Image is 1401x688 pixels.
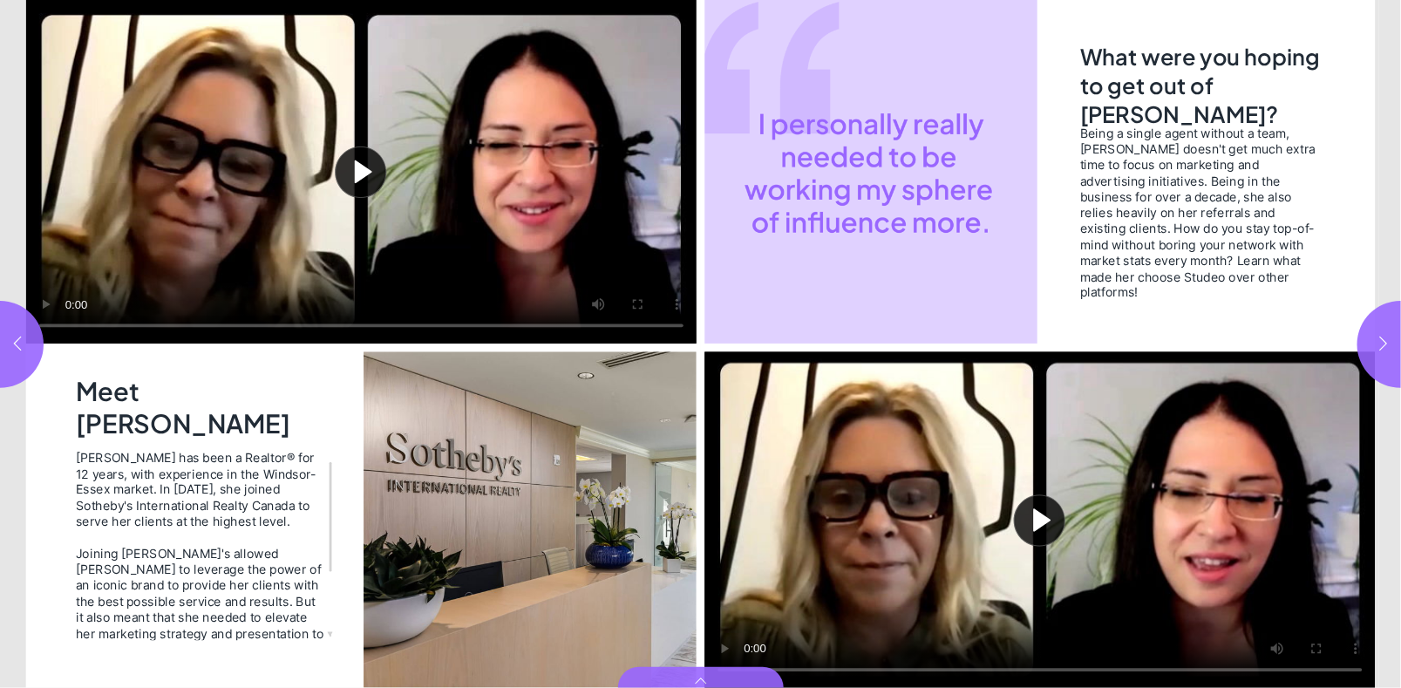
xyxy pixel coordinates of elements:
[1079,42,1324,112] h2: What were you hoping to get out of [PERSON_NAME]?
[75,374,329,437] h2: Meet [PERSON_NAME]
[75,449,324,528] div: [PERSON_NAME] has been a Realtor® for 12 years, with experience in the Windsor-Essex market. In [...
[1079,125,1321,300] span: Being a single agent without a team, [PERSON_NAME] doesn't get much extra time to focus on market...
